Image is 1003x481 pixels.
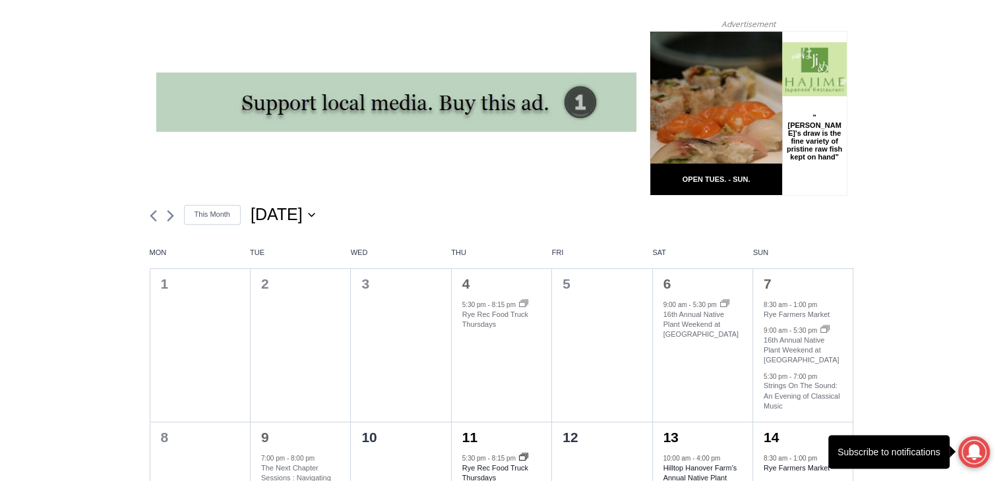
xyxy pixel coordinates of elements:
a: 6 [663,276,671,291]
span: - [488,455,490,462]
a: Rye Rec Food Truck Thursdays [462,310,528,329]
a: Rye Farmers Market [764,310,830,319]
div: Face Painting [138,39,168,108]
time: 3 [361,276,369,291]
time: 9:00 am [764,327,787,334]
a: Click to select the current month [184,205,241,224]
span: Open Tues. - Sun. [PHONE_NUMBER] [4,136,129,186]
time: 5:30 pm [693,301,717,308]
span: Thu [451,248,552,258]
button: Click to toggle datepicker [251,203,315,227]
time: 8:30 am [764,301,787,308]
time: 8:15 pm [492,455,516,462]
div: Monday [150,248,251,268]
time: 5:30 pm [764,372,787,380]
div: Wednesday [351,248,452,268]
span: - [692,455,694,462]
a: 16th Annual Native Plant Weekend at [GEOGRAPHIC_DATA] [764,336,839,364]
div: 3 [138,111,144,125]
time: 8:00 pm [291,455,315,462]
a: 13 [663,430,679,445]
a: Next month [167,210,174,222]
a: Previous month [150,210,157,222]
time: 5 [562,276,570,291]
time: 7:00 pm [793,372,817,380]
div: Tuesday [250,248,351,268]
span: - [789,372,791,380]
time: 5:30 pm [462,301,486,308]
span: - [789,327,791,334]
time: 1 [161,276,169,291]
span: - [287,455,289,462]
div: Sunday [753,248,854,268]
span: Intern @ [DOMAIN_NAME] [345,131,611,161]
span: Tue [250,248,351,258]
span: Advertisement [708,18,789,30]
div: "[PERSON_NAME]'s draw is the fine variety of pristine raw fish kept on hand" [136,82,194,157]
time: 5:30 pm [462,455,486,462]
a: Rye Farmers Market [764,464,830,472]
time: 10:00 am [663,455,691,462]
a: 7 [764,276,772,291]
time: 7:00 pm [261,455,285,462]
a: Open Tues. - Sun. [PHONE_NUMBER] [1,132,133,164]
time: 10 [361,430,377,445]
time: 12 [562,430,578,445]
a: Strings On The Sound: An Evening of Classical Music [764,382,840,410]
time: 8:15 pm [492,301,516,308]
span: - [688,301,690,308]
a: 11 [462,430,477,445]
h4: [PERSON_NAME] Read Sanctuary Fall Fest: [DATE] [11,132,144,163]
img: support local media, buy this ad [156,72,636,132]
span: Fri [552,248,653,258]
time: 1:00 pm [793,455,817,462]
a: 16th Annual Native Plant Weekend at [GEOGRAPHIC_DATA] [663,310,739,339]
span: - [789,301,791,308]
div: / [147,111,150,125]
time: 8:30 am [764,455,787,462]
span: - [488,301,490,308]
a: [PERSON_NAME] Read Sanctuary Fall Fest: [DATE] [1,131,166,164]
span: - [789,455,791,462]
div: Saturday [652,248,753,268]
a: 4 [462,276,470,291]
time: 1:00 pm [793,301,817,308]
time: 9:00 am [663,301,687,308]
div: Friday [552,248,653,268]
a: Intern @ [DOMAIN_NAME] [317,128,639,164]
time: 8 [161,430,169,445]
time: 4:00 pm [696,455,720,462]
div: Thursday [451,248,552,268]
div: Subscribe to notifications [837,445,940,459]
span: Sat [652,248,753,258]
a: 14 [764,430,779,445]
div: 6 [154,111,160,125]
div: "We would have speakers with experience in local journalism speak to us about their experiences a... [333,1,623,128]
span: Sun [753,248,854,258]
span: Mon [150,248,251,258]
a: 9 [261,430,269,445]
time: 5:30 pm [793,327,817,334]
time: 2 [261,276,269,291]
span: Wed [351,248,452,258]
span: [DATE] [251,203,303,227]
